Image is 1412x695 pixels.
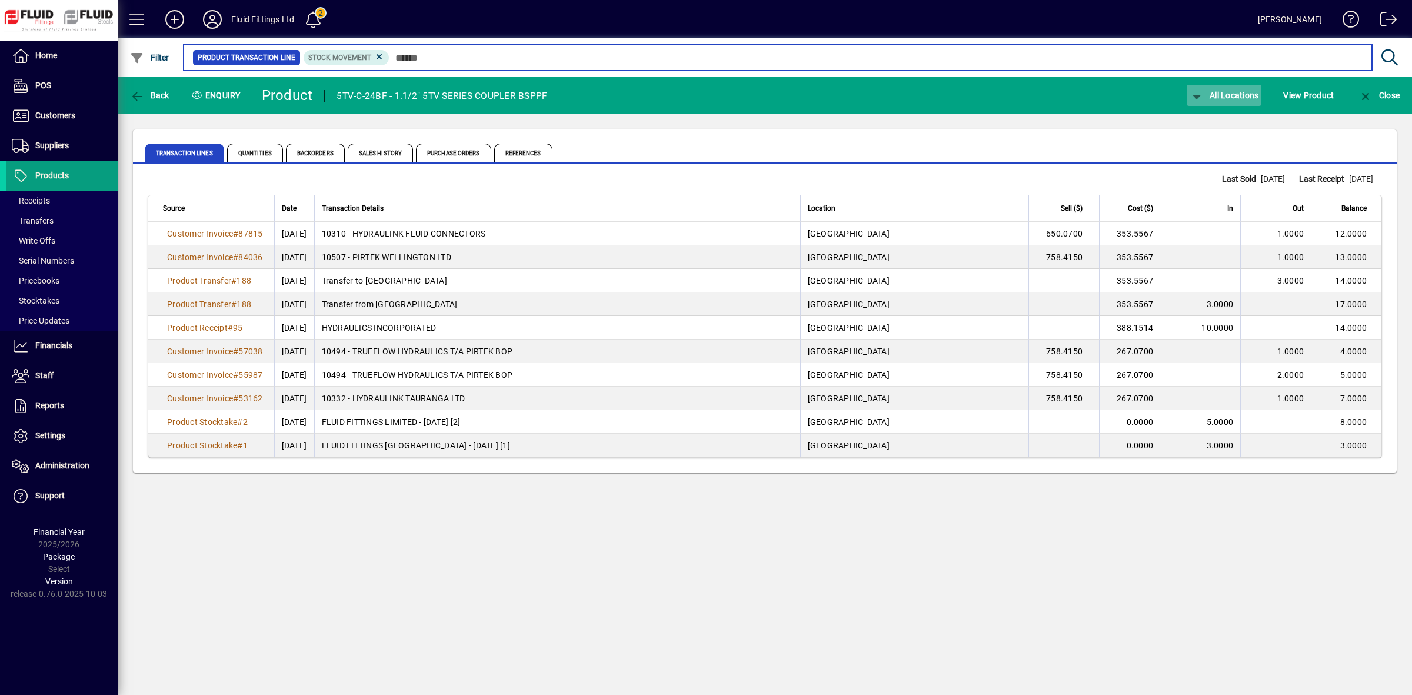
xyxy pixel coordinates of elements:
[1099,222,1170,245] td: 353.5567
[337,87,547,105] div: 5TV-C-24BF - 1.1/2" 5TV SERIES COUPLER BSPPF
[1061,202,1083,215] span: Sell ($)
[35,461,89,470] span: Administration
[1227,202,1233,215] span: In
[6,291,118,311] a: Stocktakes
[6,481,118,511] a: Support
[314,316,800,340] td: HYDRAULICS INCORPORATED
[1099,269,1170,292] td: 353.5567
[12,196,50,205] span: Receipts
[1099,245,1170,269] td: 353.5567
[1207,441,1234,450] span: 3.0000
[145,144,224,162] span: Transaction Lines
[314,245,800,269] td: 10507 - PIRTEK WELLINGTON LTD
[1311,387,1381,410] td: 7.0000
[35,51,57,60] span: Home
[808,394,890,403] span: [GEOGRAPHIC_DATA]
[274,269,314,292] td: [DATE]
[314,269,800,292] td: Transfer to [GEOGRAPHIC_DATA]
[238,252,262,262] span: 84036
[1099,434,1170,457] td: 0.0000
[1099,387,1170,410] td: 267.0700
[282,202,307,215] div: Date
[182,86,253,105] div: Enquiry
[1341,202,1367,215] span: Balance
[163,392,267,405] a: Customer Invoice#53162
[238,394,262,403] span: 53162
[163,202,185,215] span: Source
[233,394,238,403] span: #
[1277,347,1304,356] span: 1.0000
[314,363,800,387] td: 10494 - TRUEFLOW HYDRAULICS T/A PIRTEK BOP
[6,101,118,131] a: Customers
[314,410,800,434] td: FLUID FITTINGS LIMITED - [DATE] [2]
[34,527,85,537] span: Financial Year
[6,391,118,421] a: Reports
[163,298,255,311] a: Product Transfer#188
[35,341,72,350] span: Financials
[1028,245,1099,269] td: 758.4150
[274,410,314,434] td: [DATE]
[194,9,231,30] button: Profile
[808,441,890,450] span: [GEOGRAPHIC_DATA]
[1107,202,1164,215] div: Cost ($)
[808,202,1021,215] div: Location
[6,451,118,481] a: Administration
[130,91,169,100] span: Back
[231,10,294,29] div: Fluid Fittings Ltd
[231,276,237,285] span: #
[233,370,238,380] span: #
[416,144,491,162] span: Purchase Orders
[1187,85,1262,106] button: All Locations
[808,417,890,427] span: [GEOGRAPHIC_DATA]
[43,552,75,561] span: Package
[1311,269,1381,292] td: 14.0000
[808,300,890,309] span: [GEOGRAPHIC_DATA]
[6,131,118,161] a: Suppliers
[167,394,233,403] span: Customer Invoice
[1028,363,1099,387] td: 758.4150
[1280,85,1337,106] button: View Product
[274,387,314,410] td: [DATE]
[238,347,262,356] span: 57038
[1311,434,1381,457] td: 3.0000
[6,331,118,361] a: Financials
[1028,387,1099,410] td: 758.4150
[314,222,800,245] td: 10310 - HYDRAULINK FLUID CONNECTORS
[118,85,182,106] app-page-header-button: Back
[127,47,172,68] button: Filter
[6,41,118,71] a: Home
[243,441,248,450] span: 1
[1293,202,1304,215] span: Out
[1190,91,1259,100] span: All Locations
[163,368,267,381] a: Customer Invoice#55987
[274,340,314,363] td: [DATE]
[233,347,238,356] span: #
[35,111,75,120] span: Customers
[1201,323,1233,332] span: 10.0000
[1277,229,1304,238] span: 1.0000
[163,439,252,452] a: Product Stocktake#1
[314,387,800,410] td: 10332 - HYDRAULINK TAURANGA LTD
[274,316,314,340] td: [DATE]
[167,347,233,356] span: Customer Invoice
[1311,340,1381,363] td: 4.0000
[237,441,242,450] span: #
[233,229,238,238] span: #
[156,9,194,30] button: Add
[163,251,267,264] a: Customer Invoice#84036
[1258,10,1322,29] div: [PERSON_NAME]
[1028,340,1099,363] td: 758.4150
[1311,363,1381,387] td: 5.0000
[237,300,251,309] span: 188
[163,274,255,287] a: Product Transfer#188
[35,491,65,500] span: Support
[808,252,890,262] span: [GEOGRAPHIC_DATA]
[1028,222,1099,245] td: 650.0700
[243,417,248,427] span: 2
[282,202,297,215] span: Date
[35,401,64,410] span: Reports
[808,347,890,356] span: [GEOGRAPHIC_DATA]
[12,276,59,285] span: Pricebooks
[1356,85,1403,106] button: Close
[167,276,231,285] span: Product Transfer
